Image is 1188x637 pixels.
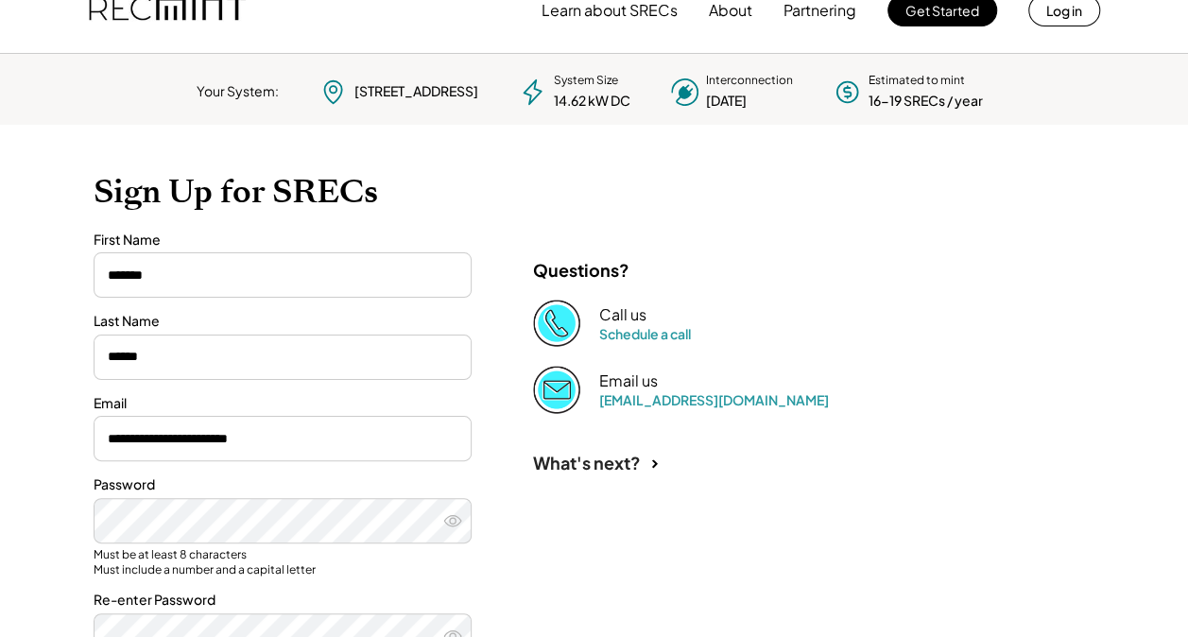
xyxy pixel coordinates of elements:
a: [EMAIL_ADDRESS][DOMAIN_NAME] [599,391,829,408]
div: Email us [599,371,658,391]
div: Questions? [533,259,629,281]
img: Email%202%403x.png [533,366,580,413]
div: [DATE] [706,92,747,111]
div: What's next? [533,452,641,473]
div: Password [94,475,472,494]
div: Email [94,394,472,413]
div: System Size [554,73,618,89]
div: Interconnection [706,73,793,89]
div: 16-19 SRECs / year [869,92,983,111]
h1: Sign Up for SRECs [94,172,1095,212]
div: Re-enter Password [94,591,472,610]
div: Call us [599,305,646,325]
div: 14.62 kW DC [554,92,630,111]
a: Schedule a call [599,325,691,342]
div: [STREET_ADDRESS] [354,82,478,101]
img: Phone%20copy%403x.png [533,300,580,347]
div: First Name [94,231,472,250]
div: Must be at least 8 characters Must include a number and a capital letter [94,547,472,577]
div: Last Name [94,312,472,331]
div: Estimated to mint [869,73,965,89]
div: Your System: [197,82,279,101]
